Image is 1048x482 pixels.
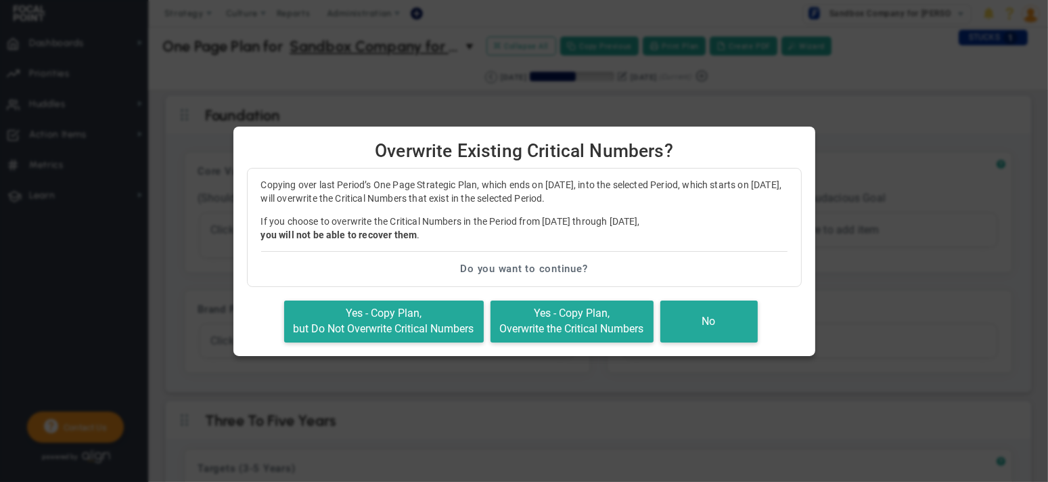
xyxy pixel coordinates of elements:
h3: Do you want to continue? [261,262,788,276]
span: Overwrite Existing Critical Numbers? [244,140,804,162]
button: Yes - Copy Plan,but Do Not Overwrite Critical Numbers [284,301,484,343]
strong: you will not be able to recover them [261,229,417,240]
p: If you choose to overwrite the Critical Numbers in the Period from [DATE] through [DATE], . [261,215,788,242]
button: Yes - Copy Plan,Overwrite the Critical Numbers [491,301,654,343]
p: Copying over last Period’s One Page Strategic Plan, which ends on [DATE], into the selected Perio... [261,178,788,205]
button: No [660,301,758,343]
